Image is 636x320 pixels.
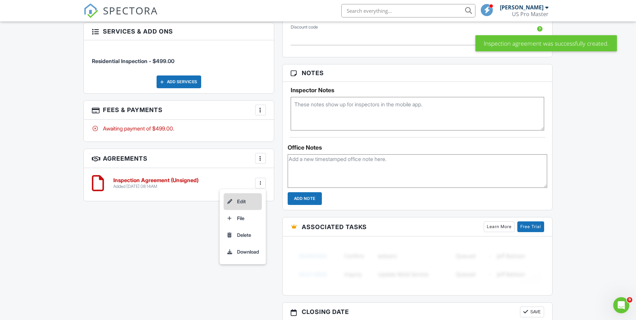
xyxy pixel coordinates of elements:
[113,177,198,183] h6: Inspection Agreement (Unsigned)
[520,307,544,317] button: Save
[113,177,198,189] a: Inspection Agreement (Unsigned) Added [DATE] 08:14AM
[113,184,198,189] div: Added [DATE] 08:14AM
[92,45,266,70] li: Service: Residential Inspection
[484,221,515,232] a: Learn More
[224,227,262,244] a: Delete
[84,101,274,120] h3: Fees & Payments
[92,125,266,132] div: Awaiting payment of $499.00.
[83,9,158,23] a: SPECTORA
[341,4,475,17] input: Search everything...
[291,242,544,288] img: blurred-tasks-251b60f19c3f713f9215ee2a18cbf2105fc2d72fcd585247cf5e9ec0c957c1dd.png
[224,244,262,260] a: Download
[157,75,201,88] div: Add Services
[613,297,629,313] iframe: Intercom live chat
[224,193,262,210] a: Edit
[512,11,548,17] div: US Pro Master
[84,23,274,40] h3: Services & Add ons
[517,221,544,232] a: Free Trial
[302,307,349,316] span: Closing date
[500,4,543,11] div: [PERSON_NAME]
[83,3,98,18] img: The Best Home Inspection Software - Spectora
[84,149,274,168] h3: Agreements
[302,222,367,231] span: Associated Tasks
[103,3,158,17] span: SPECTORA
[288,144,547,151] div: Office Notes
[283,64,553,82] h3: Notes
[291,24,318,30] label: Discount code
[475,35,617,51] div: Inspection agreement was successfully created.
[224,210,262,227] a: File
[288,192,322,205] input: Add Note
[627,297,632,303] span: 9
[291,87,544,94] h5: Inspector Notes
[92,58,174,64] span: Residential Inspection - $499.00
